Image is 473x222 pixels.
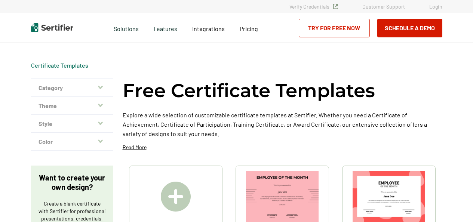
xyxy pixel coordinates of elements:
span: Solutions [114,23,139,33]
a: Customer Support [362,3,405,10]
a: Login [429,3,442,10]
a: Try for Free Now [299,19,370,37]
span: Integrations [192,25,225,32]
p: Explore a wide selection of customizable certificate templates at Sertifier. Whether you need a C... [123,110,442,138]
span: Features [154,23,177,33]
img: Modern & Red Employee of the Month Certificate Template [353,171,425,222]
div: Breadcrumb [31,62,88,69]
button: Color [31,133,113,151]
img: Sertifier | Digital Credentialing Platform [31,23,73,32]
img: Create A Blank Certificate [161,182,191,212]
button: Style [31,115,113,133]
a: Pricing [240,23,258,33]
a: Integrations [192,23,225,33]
a: Certificate Templates [31,62,88,69]
p: Want to create your own design? [39,173,106,192]
h1: Free Certificate Templates [123,78,375,103]
button: Category [31,79,113,97]
p: Read More [123,144,147,151]
img: Simple & Modern Employee of the Month Certificate Template [246,171,319,222]
span: Pricing [240,25,258,32]
a: Verify Credentials [289,3,338,10]
button: Theme [31,97,113,115]
img: Verified [333,4,338,9]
